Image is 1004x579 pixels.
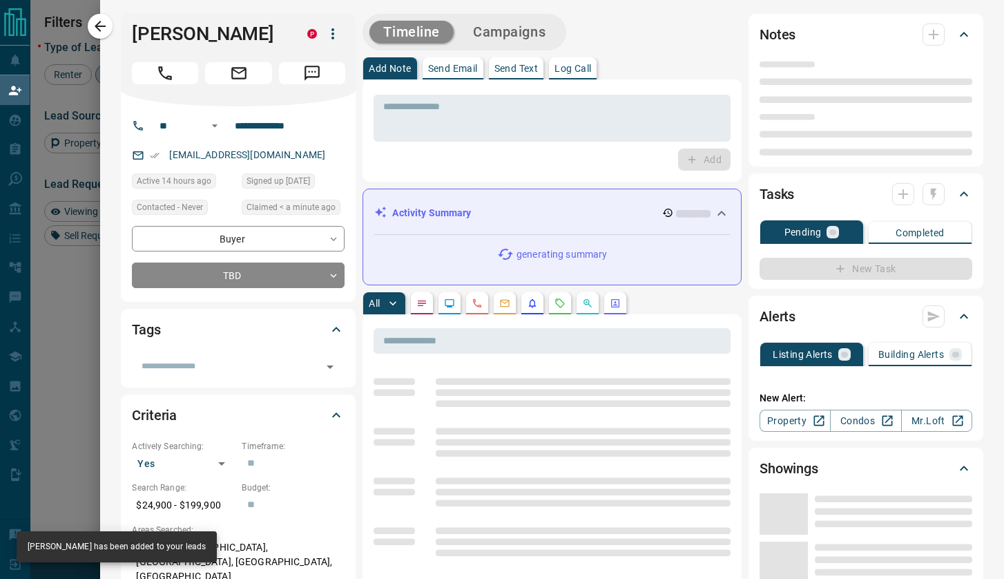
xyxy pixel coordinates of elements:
[554,298,566,309] svg: Requests
[205,62,271,84] span: Email
[760,452,972,485] div: Showings
[444,298,455,309] svg: Lead Browsing Activity
[374,200,730,226] div: Activity Summary
[242,440,345,453] p: Timeframe:
[416,298,427,309] svg: Notes
[137,200,203,214] span: Contacted - Never
[132,62,198,84] span: Call
[206,117,223,134] button: Open
[242,173,345,193] div: Thu Sep 04 2025
[773,350,833,359] p: Listing Alerts
[760,178,972,211] div: Tasks
[132,23,287,45] h1: [PERSON_NAME]
[760,300,972,333] div: Alerts
[132,440,235,453] p: Actively Searching:
[132,494,235,517] p: $24,900 - $199,900
[784,227,822,237] p: Pending
[242,200,345,219] div: Tue Sep 16 2025
[901,410,972,432] a: Mr.Loft
[132,226,345,251] div: Buyer
[459,21,559,44] button: Campaigns
[582,298,593,309] svg: Opportunities
[369,21,454,44] button: Timeline
[896,228,945,238] p: Completed
[517,247,607,262] p: generating summary
[610,298,621,309] svg: Agent Actions
[369,64,411,73] p: Add Note
[554,64,591,73] p: Log Call
[760,18,972,51] div: Notes
[132,173,235,193] div: Mon Sep 15 2025
[247,200,336,214] span: Claimed < a minute ago
[392,206,471,220] p: Activity Summary
[760,305,795,328] h2: Alerts
[132,482,235,494] p: Search Range:
[878,350,944,359] p: Building Alerts
[150,151,160,160] svg: Email Verified
[527,298,538,309] svg: Listing Alerts
[760,391,972,406] p: New Alert:
[279,62,345,84] span: Message
[132,263,345,288] div: TBD
[760,23,795,46] h2: Notes
[320,357,340,377] button: Open
[760,457,818,480] h2: Showings
[760,183,794,205] h2: Tasks
[132,453,235,475] div: Yes
[242,482,345,494] p: Budget:
[499,298,510,309] svg: Emails
[137,174,211,188] span: Active 14 hours ago
[28,535,206,558] div: [PERSON_NAME] has been added to your leads
[428,64,478,73] p: Send Email
[830,410,901,432] a: Condos
[760,410,831,432] a: Property
[494,64,539,73] p: Send Text
[132,319,160,341] h2: Tags
[132,524,345,536] p: Areas Searched:
[369,298,380,308] p: All
[132,313,345,346] div: Tags
[472,298,483,309] svg: Calls
[247,174,310,188] span: Signed up [DATE]
[307,29,317,39] div: property.ca
[132,399,345,432] div: Criteria
[132,404,177,426] h2: Criteria
[169,149,325,160] a: [EMAIL_ADDRESS][DOMAIN_NAME]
